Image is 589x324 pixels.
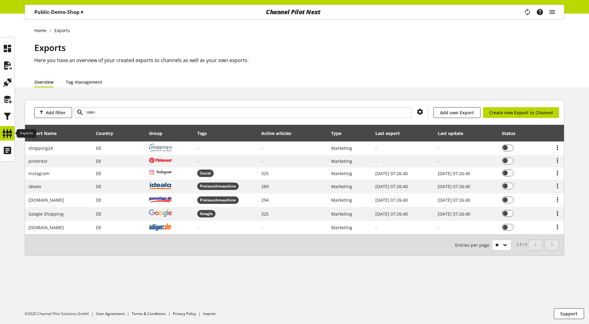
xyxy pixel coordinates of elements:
[34,79,53,85] a: Overview
[96,130,119,137] div: Country
[560,310,578,317] span: Support
[149,144,172,151] img: shopping24
[149,170,172,175] img: instagram
[331,170,352,176] span: Marketing
[331,183,352,189] span: Marketing
[200,183,236,189] span: Preissuchmaschine
[483,107,559,118] a: Create new Export to Channel
[502,130,522,137] div: Status
[46,109,66,116] span: Add filter
[96,170,101,176] span: Germany
[96,225,101,230] span: Germany
[96,311,125,316] a: User Agreement
[200,197,236,203] span: Preissuchmaschine
[375,197,408,203] span: [DATE] 07:26:40
[433,107,480,118] a: Add own Export
[438,183,470,189] span: [DATE] 07:26:40
[34,8,83,16] p: Public-Demo-Shop
[331,130,348,137] div: Type
[28,145,53,151] span: shopping24
[173,311,196,316] a: Privacy Policy
[34,57,564,64] h2: Here you have an overview of your created exports to channels as well as your own exports.
[438,130,469,137] div: Last update
[438,197,470,203] span: [DATE] 07:26:40
[149,196,172,203] img: guenstiger.de
[331,211,352,217] span: Marketing
[34,42,66,53] span: Exports
[200,170,211,176] span: Social
[28,158,47,164] span: pinterest
[96,183,101,189] span: Germany
[149,130,169,137] div: Group
[331,197,352,203] span: Marketing
[197,210,216,217] span: Google
[261,183,269,189] span: 289
[96,145,101,151] span: Germany
[455,242,492,248] span: Entries per page
[197,145,199,151] span: -
[261,145,263,151] span: -
[28,170,49,176] span: Instagram
[375,130,406,137] div: Last export
[331,225,352,230] span: Marketing
[149,209,172,217] img: google
[34,27,50,34] a: Home
[197,130,207,137] div: Tags
[66,79,102,85] a: Tag management
[331,145,352,151] span: Marketing
[203,311,216,316] a: Imprint
[261,158,263,164] span: -
[25,311,96,317] li: ©2025 Channel Pilot Solutions GmbH
[438,170,470,176] span: [DATE] 07:26:40
[197,170,214,177] span: Social
[554,308,584,319] button: Support
[28,183,41,189] span: idealo
[28,197,64,203] span: [DOMAIN_NAME]
[197,183,239,190] span: Preissuchmaschine
[261,197,269,203] span: 294
[28,130,63,137] div: Export Name
[149,182,172,190] img: idealo
[81,9,83,15] span: ▾
[375,170,408,176] span: [DATE] 07:26:40
[34,107,72,118] button: Add filter
[261,170,269,176] span: 325
[197,196,239,204] span: Preissuchmaschine
[28,225,64,230] span: [DOMAIN_NAME]
[375,183,408,189] span: [DATE] 07:26:40
[96,197,101,203] span: Germany
[132,311,166,316] a: Terms & Conditions
[17,129,36,138] div: Exports
[25,5,564,19] nav: main navigation
[489,109,553,116] span: Create new Export to Channel
[149,158,172,163] img: pinterest
[96,158,101,164] span: Germany
[28,211,64,217] span: Google Shopping
[375,211,408,217] span: [DATE] 07:26:40
[197,225,199,230] span: -
[261,130,297,137] div: Active articles
[331,158,352,164] span: Marketing
[455,240,527,250] small: 1-7 / 7
[261,211,269,217] span: 325
[440,109,474,116] span: Add own Export
[438,211,470,217] span: [DATE] 07:26:40
[96,211,101,217] span: Germany
[261,225,263,230] span: -
[149,223,172,231] img: billiger.de
[197,158,199,164] span: -
[200,211,213,217] span: Google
